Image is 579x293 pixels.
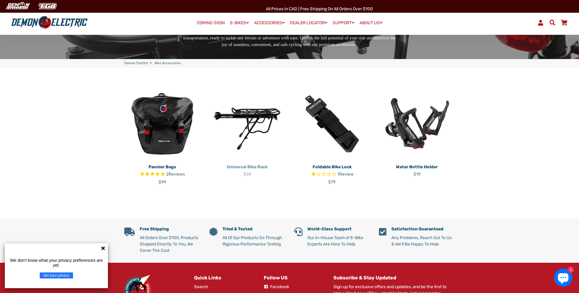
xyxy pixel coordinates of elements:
[307,227,370,232] h5: World-Class Support
[337,172,353,177] span: 1 reviews
[124,162,200,185] a: Pannier Bags Rated 5.0 out of 5 stars 2 reviews $99
[194,275,255,281] h4: Quick Links
[194,284,208,290] a: Search
[330,18,356,27] a: SUPPORT
[169,172,185,177] span: Reviews
[379,86,455,162] img: Water Bottle Holder
[294,171,370,178] span: Rated 1.0 out of 5 stars 1 reviews
[223,227,285,232] h5: Tried & Tested
[552,268,574,288] inbox-online-store-chat: Shopify online store chat
[35,1,60,11] img: TGB Canada
[357,18,385,27] a: ABOUT US
[266,6,373,12] span: All Prices in CAD | Free shipping on all orders over $100
[379,164,455,170] p: Water Bottle Holder
[307,235,370,247] p: Our In-House Team of E-Bike Experts Are Here To Help
[209,162,285,177] a: Universal Bike Rack $69
[223,235,285,247] p: All Of Our Products Go Through Rigorous Performance Testing
[294,162,370,185] a: Foldable Bike Lock Rated 1.0 out of 5 stars 1 reviews $79
[140,227,200,232] h5: Free Shipping
[124,86,200,162] img: Pannier Bag - Demon Electric
[3,1,32,11] img: Demon Electric
[209,164,285,170] p: Universal Bike Rack
[9,15,90,31] img: Demon Electric logo
[195,19,227,27] a: COMING SOON
[294,86,370,162] img: Foldable Bike Lock - Demon Electric
[391,235,455,247] p: Any Problems, Reach Out To Us & We'll Be Happy To Help
[413,172,420,177] span: $19
[228,18,251,27] a: E-BIKES
[333,275,455,281] h4: Subscribe & Stay Updated
[124,164,200,170] p: Pannier Bags
[264,275,324,281] h4: Follow US
[264,284,289,290] a: Facebook
[391,227,455,232] h5: Satisfaction Guaranteed
[243,172,251,177] span: $69
[166,172,185,177] span: 2 reviews
[124,171,200,178] span: Rated 5.0 out of 5 stars 2 reviews
[124,61,148,66] a: Demon Electric
[140,235,200,254] p: All Orders Over $100, Products Shipped Directly To You, We Cover The Cost
[328,179,336,185] span: $79
[288,18,330,27] a: DEALER LOCATOR
[40,272,73,278] button: Set your privacy
[379,162,455,177] a: Water Bottle Holder $19
[294,164,370,170] p: Foldable Bike Lock
[209,86,285,162] img: Universal Bike Rack - Demon Electric
[7,258,105,268] p: We don't know what your privacy preferences are yet.
[155,61,181,66] span: Bike Accessories
[159,179,166,185] span: $99
[339,172,353,177] span: Review
[252,18,287,27] a: ACCESSORIES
